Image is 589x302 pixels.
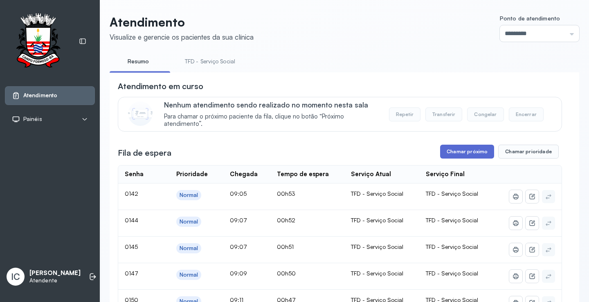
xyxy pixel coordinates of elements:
[351,217,413,224] div: TFD - Serviço Social
[277,190,295,197] span: 00h53
[389,107,420,121] button: Repetir
[125,170,144,178] div: Senha
[23,92,57,99] span: Atendimento
[23,116,42,123] span: Painéis
[110,55,167,68] a: Resumo
[498,145,559,159] button: Chamar prioridade
[125,190,138,197] span: 0142
[467,107,504,121] button: Congelar
[230,190,247,197] span: 09:05
[426,243,478,250] span: TFD - Serviço Social
[125,243,138,250] span: 0145
[12,92,88,100] a: Atendimento
[29,277,81,284] p: Atendente
[230,170,258,178] div: Chegada
[351,243,413,251] div: TFD - Serviço Social
[180,192,198,199] div: Normal
[29,269,81,277] p: [PERSON_NAME]
[500,15,560,22] span: Ponto de atendimento
[351,270,413,277] div: TFD - Serviço Social
[277,270,296,277] span: 00h50
[277,217,295,224] span: 00h52
[110,33,254,41] div: Visualize e gerencie os pacientes da sua clínica
[426,270,478,277] span: TFD - Serviço Social
[230,270,247,277] span: 09:09
[180,218,198,225] div: Normal
[125,270,138,277] span: 0147
[125,217,138,224] span: 0144
[110,15,254,29] p: Atendimento
[509,107,544,121] button: Encerrar
[426,190,478,197] span: TFD - Serviço Social
[440,145,494,159] button: Chamar próximo
[128,101,153,126] img: Imagem de CalloutCard
[351,170,391,178] div: Serviço Atual
[180,271,198,278] div: Normal
[426,217,478,224] span: TFD - Serviço Social
[425,107,463,121] button: Transferir
[180,245,198,252] div: Normal
[230,217,247,224] span: 09:07
[176,170,208,178] div: Prioridade
[118,147,171,159] h3: Fila de espera
[426,170,465,178] div: Serviço Final
[351,190,413,197] div: TFD - Serviço Social
[118,81,203,92] h3: Atendimento em curso
[164,101,380,109] p: Nenhum atendimento sendo realizado no momento nesta sala
[9,13,67,70] img: Logotipo do estabelecimento
[277,170,329,178] div: Tempo de espera
[177,55,243,68] a: TFD - Serviço Social
[230,243,247,250] span: 09:07
[277,243,294,250] span: 00h51
[164,113,380,128] span: Para chamar o próximo paciente da fila, clique no botão “Próximo atendimento”.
